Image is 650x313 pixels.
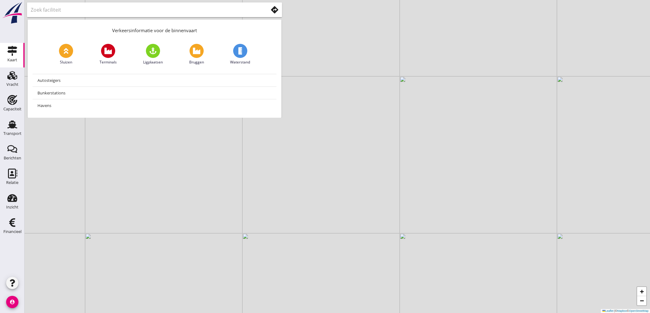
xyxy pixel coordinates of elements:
[3,230,22,234] div: Financieel
[3,132,22,136] div: Transport
[6,205,18,209] div: Inzicht
[602,309,613,312] a: Leaflet
[640,297,644,304] span: −
[143,59,163,65] span: Ligplaatsen
[617,309,627,312] a: Mapbox
[629,309,648,312] a: OpenStreetMap
[100,44,117,65] a: Terminals
[37,89,272,97] div: Bunkerstations
[4,156,21,160] div: Berichten
[59,44,73,65] a: Sluizen
[637,287,646,296] a: Zoom in
[3,107,22,111] div: Capaciteit
[1,2,23,24] img: logo-small.a267ee39.svg
[60,59,72,65] span: Sluizen
[6,82,18,86] div: Vracht
[6,296,18,308] i: account_circle
[601,309,650,313] div: © ©
[637,296,646,305] a: Zoom out
[7,58,17,62] div: Kaart
[230,59,250,65] span: Waterstand
[143,44,163,65] a: Ligplaatsen
[100,59,117,65] span: Terminals
[6,181,18,185] div: Relatie
[189,44,204,65] a: Bruggen
[640,288,644,295] span: +
[31,5,260,15] input: Zoek faciliteit
[37,102,272,109] div: Havens
[189,59,204,65] span: Bruggen
[614,309,615,312] span: |
[28,20,281,39] div: Verkeersinformatie voor de binnenvaart
[37,77,272,84] div: Autosteigers
[230,44,250,65] a: Waterstand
